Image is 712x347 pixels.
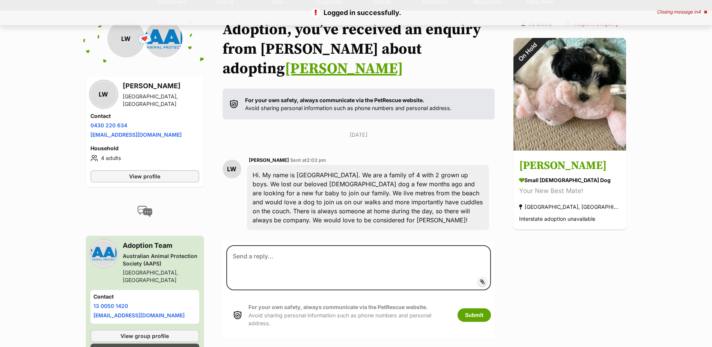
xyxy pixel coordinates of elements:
[90,330,199,342] a: View group profile
[248,304,428,310] strong: For your own safety, always communicate via the PetRescue website.
[698,9,701,15] span: 4
[458,308,491,322] button: Submit
[565,20,619,27] a: Report enquiry
[90,122,127,128] a: 0430 220 634
[107,20,145,57] div: LW
[519,202,620,212] div: [GEOGRAPHIC_DATA], [GEOGRAPHIC_DATA]
[145,20,182,57] img: Australian Animal Protection Society (AAPS) profile pic
[93,293,196,300] h4: Contact
[657,9,707,15] div: Closing message in
[129,172,160,180] span: View profile
[90,131,182,138] a: [EMAIL_ADDRESS][DOMAIN_NAME]
[285,59,403,78] a: [PERSON_NAME]
[123,81,199,91] h3: [PERSON_NAME]
[136,31,153,47] span: 💌
[519,186,620,196] div: Your New Best Mate!
[513,152,626,230] a: [PERSON_NAME] small [DEMOGRAPHIC_DATA] Dog Your New Best Mate! [GEOGRAPHIC_DATA], [GEOGRAPHIC_DAT...
[245,97,424,103] strong: For your own safety, always communicate via the PetRescue website.
[90,240,117,267] img: Australian Animal Protection Society (AAPS) profile pic
[123,252,199,267] div: Australian Animal Protection Society (AAPS)
[90,145,199,152] h4: Household
[223,131,495,139] p: [DATE]
[503,28,552,77] div: On Hold
[521,20,552,27] a: Archive
[249,157,289,163] span: [PERSON_NAME]
[519,177,620,184] div: small [DEMOGRAPHIC_DATA] Dog
[513,145,626,152] a: On Hold
[307,157,326,163] span: 2:02 pm
[137,206,152,217] img: conversation-icon-4a6f8262b818ee0b60e3300018af0b2d0b884aa5de6e9bcb8d3d4eeb1a70a7c4.svg
[513,38,626,151] img: Neville
[90,81,117,107] div: LW
[123,93,199,108] div: [GEOGRAPHIC_DATA], [GEOGRAPHIC_DATA]
[223,160,241,178] div: LW
[93,303,128,309] a: 13 0050 1420
[90,154,199,163] li: 4 adults
[8,8,704,18] p: Logged in successfully.
[120,332,169,340] span: View group profile
[247,165,489,230] div: Hi. My name is [GEOGRAPHIC_DATA]. We are a family of 4 with 2 grown up boys. We lost our beloved ...
[93,312,185,318] a: [EMAIL_ADDRESS][DOMAIN_NAME]
[245,96,452,112] p: Avoid sharing personal information such as phone numbers and personal address.
[123,269,199,284] div: [GEOGRAPHIC_DATA], [GEOGRAPHIC_DATA]
[90,112,199,120] h4: Contact
[248,303,450,327] p: Avoid sharing personal information such as phone numbers and personal address.
[90,170,199,183] a: View profile
[123,240,199,251] h3: Adoption Team
[290,157,326,163] span: Sent at
[519,216,595,222] span: Interstate adoption unavailable
[519,158,620,175] h3: [PERSON_NAME]
[223,20,495,78] h1: Adoption, you’ve received an enquiry from [PERSON_NAME] about adopting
